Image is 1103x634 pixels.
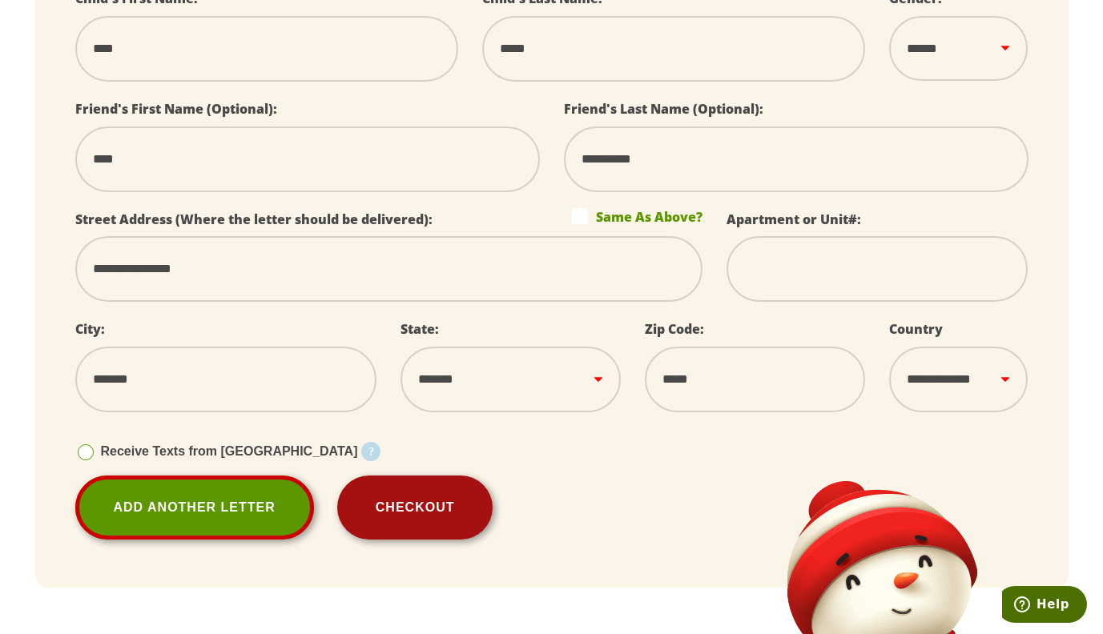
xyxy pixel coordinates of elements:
[1002,586,1087,626] iframe: Opens a widget where you can find more information
[75,100,277,118] label: Friend's First Name (Optional):
[889,320,943,338] label: Country
[645,320,704,338] label: Zip Code:
[572,208,702,224] label: Same As Above?
[75,320,105,338] label: City:
[75,211,433,228] label: Street Address (Where the letter should be delivered):
[75,475,314,540] a: Add Another Letter
[401,320,439,338] label: State:
[564,100,763,118] label: Friend's Last Name (Optional):
[727,211,861,228] label: Apartment or Unit#:
[337,475,493,540] button: Checkout
[101,444,358,458] span: Receive Texts from [GEOGRAPHIC_DATA]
